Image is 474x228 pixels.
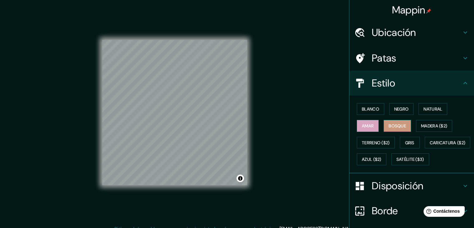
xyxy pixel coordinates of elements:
button: Terreno ($2) [357,137,395,149]
button: Satélite ($3) [391,153,429,165]
font: Azul ($2) [362,157,381,162]
button: Gris [400,137,420,149]
img: pin-icon.png [426,8,431,13]
div: Patas [349,46,474,71]
font: Satélite ($3) [396,157,424,162]
font: Caricatura ($2) [430,140,466,146]
button: Blanco [357,103,384,115]
font: Estilo [372,77,395,90]
font: Disposición [372,179,423,192]
font: Borde [372,204,398,217]
button: Caricatura ($2) [425,137,471,149]
button: Madera ($2) [416,120,452,132]
button: Bosque [384,120,411,132]
font: Ubicación [372,26,416,39]
div: Borde [349,198,474,223]
button: Azul ($2) [357,153,386,165]
font: Mappin [392,3,425,17]
div: Estilo [349,71,474,96]
font: Patas [372,52,396,65]
font: Terreno ($2) [362,140,390,146]
button: Activar o desactivar atribución [237,175,244,182]
button: Amar [357,120,379,132]
font: Blanco [362,106,379,112]
canvas: Mapa [102,40,247,185]
button: Natural [419,103,447,115]
font: Amar [362,123,374,129]
iframe: Lanzador de widgets de ayuda [419,204,467,221]
font: Madera ($2) [421,123,447,129]
button: Negro [389,103,414,115]
font: Negro [394,106,409,112]
font: Natural [424,106,442,112]
font: Gris [405,140,414,146]
font: Bosque [389,123,406,129]
div: Ubicación [349,20,474,45]
div: Disposición [349,173,474,198]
